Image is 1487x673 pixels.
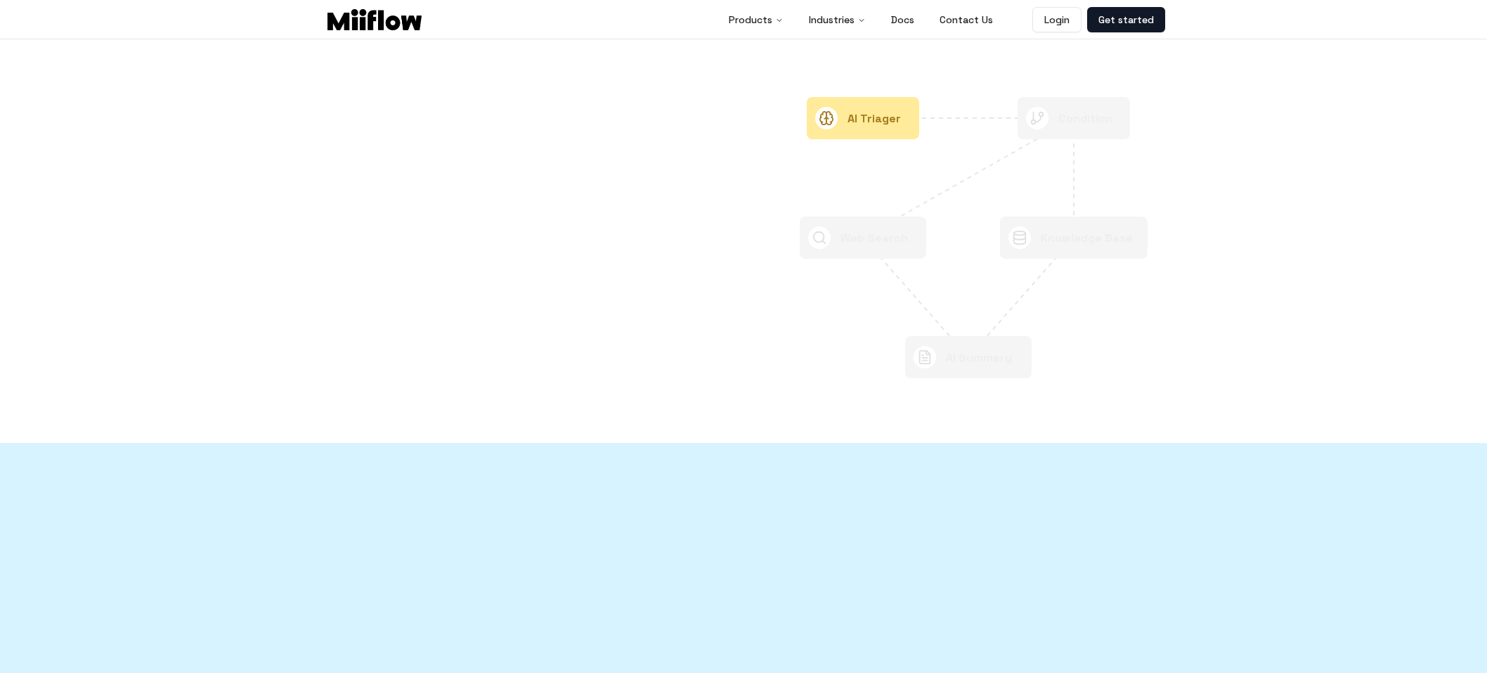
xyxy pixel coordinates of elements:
a: Login [1032,7,1082,32]
a: Get started [1087,7,1165,32]
text: Condition [1058,111,1112,126]
a: Docs [880,6,926,34]
img: Logo [327,9,422,30]
text: AI Triager [848,111,901,126]
a: Contact Us [928,6,1004,34]
a: Logo [322,9,427,30]
button: Industries [798,6,877,34]
text: Web Search [840,231,908,245]
text: Knowledge Base [1041,231,1133,245]
button: Products [717,6,795,34]
text: AI Summary [946,350,1012,365]
nav: Main [717,6,1004,34]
